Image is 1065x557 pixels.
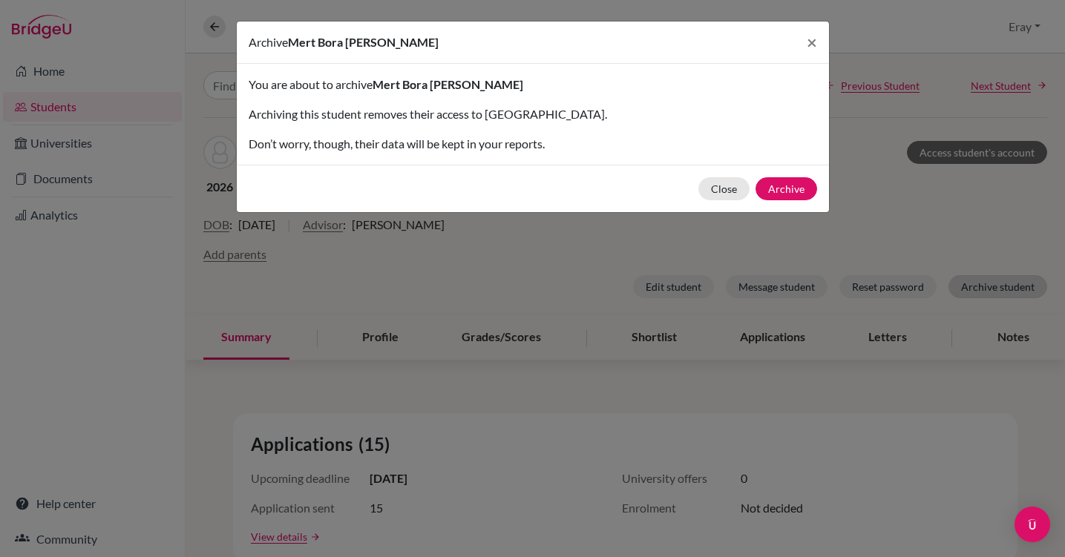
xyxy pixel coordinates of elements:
p: You are about to archive [249,76,817,93]
span: × [807,31,817,53]
div: Open Intercom Messenger [1015,507,1050,542]
span: Mert Bora [PERSON_NAME] [288,35,439,49]
span: Mert Bora [PERSON_NAME] [373,77,523,91]
span: Archive [249,35,288,49]
button: Close [795,22,829,63]
button: Close [698,177,750,200]
p: Don’t worry, though, their data will be kept in your reports. [249,135,817,153]
p: Archiving this student removes their access to [GEOGRAPHIC_DATA]. [249,105,817,123]
button: Archive [756,177,817,200]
